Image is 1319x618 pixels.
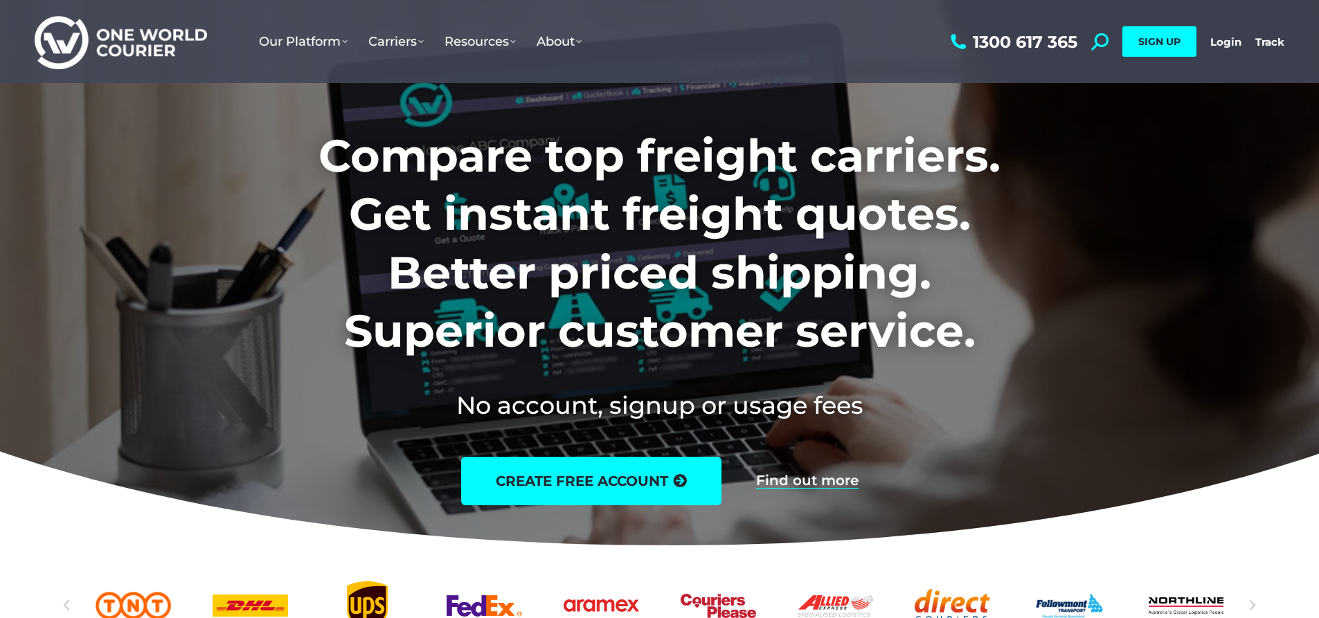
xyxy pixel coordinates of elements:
a: create free account [461,457,721,505]
a: Resources [434,20,526,63]
h2: No account, signup or usage fees [227,388,1092,422]
h1: Compare top freight carriers. Get instant freight quotes. Better priced shipping. Superior custom... [227,127,1092,361]
span: Resources [445,34,516,49]
a: SIGN UP [1122,26,1196,57]
span: Our Platform [259,34,348,49]
a: Track [1255,35,1284,48]
a: Find out more [756,473,859,489]
a: Carriers [358,20,434,63]
span: About [537,34,582,49]
span: SIGN UP [1138,35,1181,48]
span: Carriers [368,34,424,49]
img: One World Courier [35,14,207,70]
a: About [526,20,592,63]
a: 1300 617 365 [947,33,1077,51]
a: Our Platform [249,20,358,63]
a: Login [1210,35,1241,48]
